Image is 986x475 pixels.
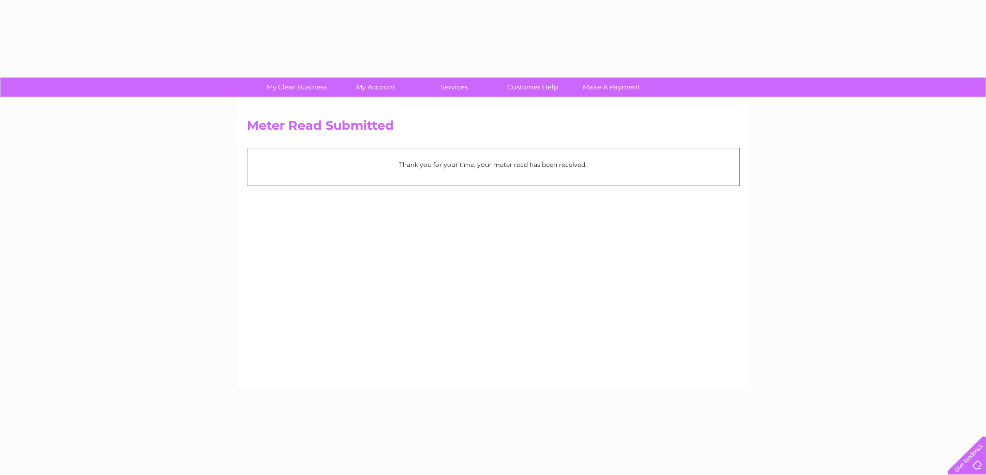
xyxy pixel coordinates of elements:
[490,78,576,97] a: Customer Help
[247,118,740,138] h2: Meter Read Submitted
[333,78,418,97] a: My Account
[253,160,734,170] p: Thank you for your time, your meter read has been received.
[411,78,497,97] a: Services
[254,78,340,97] a: My Clear Business
[569,78,654,97] a: Make A Payment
